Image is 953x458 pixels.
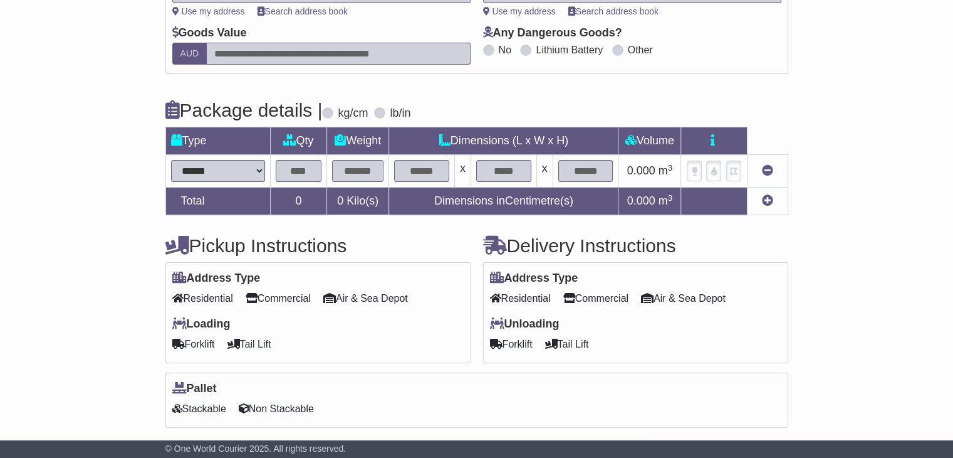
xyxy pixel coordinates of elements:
[389,188,618,215] td: Dimensions in Centimetre(s)
[659,164,673,177] span: m
[545,334,589,354] span: Tail Lift
[172,382,217,396] label: Pallet
[454,155,471,188] td: x
[246,289,311,308] span: Commercial
[165,188,270,215] td: Total
[172,334,215,354] span: Forklift
[762,164,773,177] a: Remove this item
[568,6,659,16] a: Search address book
[165,444,346,454] span: © One World Courier 2025. All rights reserved.
[389,127,618,155] td: Dimensions (L x W x H)
[172,272,261,285] label: Address Type
[258,6,348,16] a: Search address book
[499,44,511,56] label: No
[627,164,655,177] span: 0.000
[762,194,773,207] a: Add new item
[668,163,673,173] sup: 3
[563,289,628,308] span: Commercial
[628,44,653,56] label: Other
[172,26,247,40] label: Goods Value
[490,317,560,331] label: Unloading
[172,6,245,16] a: Use my address
[338,107,368,120] label: kg/cm
[327,127,389,155] td: Weight
[227,334,271,354] span: Tail Lift
[390,107,410,120] label: lb/in
[172,399,226,418] span: Stackable
[627,194,655,207] span: 0.000
[323,289,408,308] span: Air & Sea Depot
[618,127,681,155] td: Volume
[483,235,788,256] h4: Delivery Instructions
[536,44,603,56] label: Lithium Battery
[172,43,207,65] label: AUD
[483,6,556,16] a: Use my address
[668,193,673,203] sup: 3
[172,289,233,308] span: Residential
[172,317,231,331] label: Loading
[165,100,323,120] h4: Package details |
[483,26,622,40] label: Any Dangerous Goods?
[490,334,533,354] span: Forklift
[490,289,551,308] span: Residential
[327,188,389,215] td: Kilo(s)
[270,188,327,215] td: 0
[641,289,726,308] span: Air & Sea Depot
[659,194,673,207] span: m
[165,127,270,155] td: Type
[165,235,471,256] h4: Pickup Instructions
[239,399,314,418] span: Non Stackable
[536,155,553,188] td: x
[270,127,327,155] td: Qty
[490,272,578,285] label: Address Type
[337,194,343,207] span: 0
